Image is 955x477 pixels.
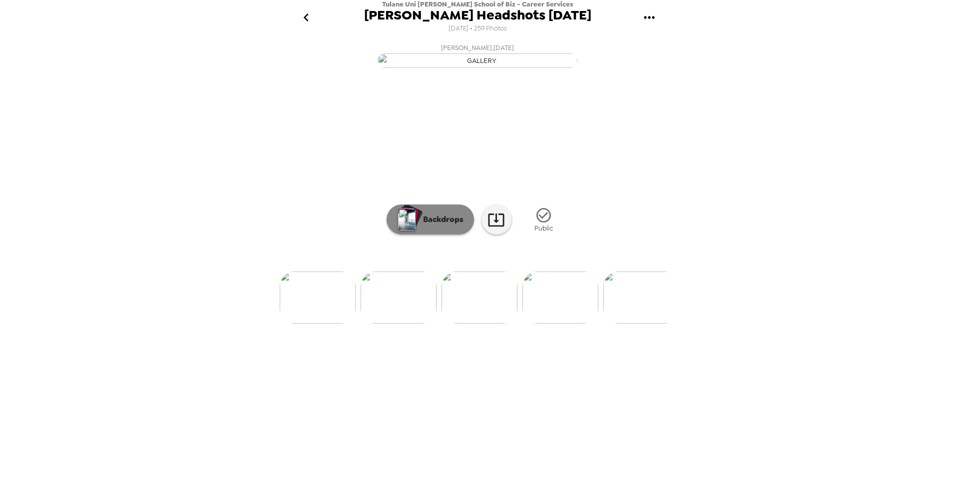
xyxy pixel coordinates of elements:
button: go back [290,1,322,34]
button: gallery menu [633,1,665,34]
img: gallery [442,271,517,323]
img: gallery [522,271,598,323]
button: Backdrops [387,204,474,234]
span: [DATE] • 259 Photos [449,22,507,35]
span: [PERSON_NAME] Headshots [DATE] [364,8,591,22]
img: gallery [280,271,356,323]
button: Public [519,201,569,238]
p: Backdrops [418,213,464,225]
button: [PERSON_NAME],[DATE] [278,39,677,71]
span: Public [534,224,553,232]
img: gallery [361,271,437,323]
span: [PERSON_NAME] , [DATE] [441,42,514,53]
img: gallery [378,53,577,68]
img: gallery [603,271,679,323]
